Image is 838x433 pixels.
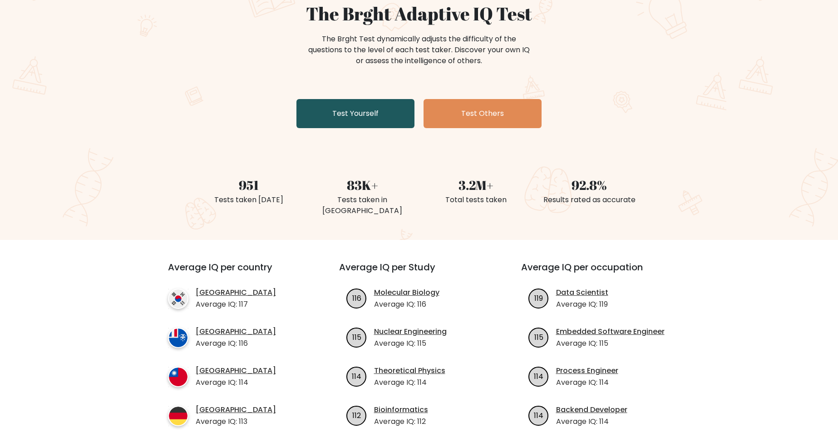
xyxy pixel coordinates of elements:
[538,194,641,205] div: Results rated as accurate
[521,262,681,284] h3: Average IQ per occupation
[556,287,608,298] a: Data Scientist
[168,406,188,426] img: country
[196,404,276,415] a: [GEOGRAPHIC_DATA]
[352,293,361,303] text: 116
[352,332,361,342] text: 115
[556,404,627,415] a: Backend Developer
[374,287,439,298] a: Molecular Biology
[168,262,306,284] h3: Average IQ per country
[374,365,445,376] a: Theoretical Physics
[374,299,439,310] p: Average IQ: 116
[296,99,414,128] a: Test Yourself
[168,328,188,348] img: country
[311,194,414,216] div: Tests taken in [GEOGRAPHIC_DATA]
[196,365,276,376] a: [GEOGRAPHIC_DATA]
[197,194,300,205] div: Tests taken [DATE]
[556,416,627,427] p: Average IQ: 114
[352,410,361,420] text: 112
[424,175,527,194] div: 3.2M+
[556,377,618,388] p: Average IQ: 114
[196,416,276,427] p: Average IQ: 113
[374,326,447,337] a: Nuclear Engineering
[196,299,276,310] p: Average IQ: 117
[311,175,414,194] div: 83K+
[534,410,543,420] text: 114
[306,34,532,66] div: The Brght Test dynamically adjusts the difficulty of the questions to the level of each test take...
[374,377,445,388] p: Average IQ: 114
[168,289,188,309] img: country
[196,326,276,337] a: [GEOGRAPHIC_DATA]
[196,338,276,349] p: Average IQ: 116
[424,194,527,205] div: Total tests taken
[556,299,608,310] p: Average IQ: 119
[196,377,276,388] p: Average IQ: 114
[352,371,361,381] text: 114
[424,99,542,128] a: Test Others
[374,338,447,349] p: Average IQ: 115
[534,293,543,303] text: 119
[374,404,428,415] a: Bioinformatics
[534,332,543,342] text: 115
[197,175,300,194] div: 951
[556,365,618,376] a: Process Engineer
[556,338,665,349] p: Average IQ: 115
[168,367,188,387] img: country
[534,371,543,381] text: 114
[556,326,665,337] a: Embedded Software Engineer
[374,416,428,427] p: Average IQ: 112
[538,175,641,194] div: 92.8%
[196,287,276,298] a: [GEOGRAPHIC_DATA]
[197,3,641,25] h1: The Brght Adaptive IQ Test
[339,262,499,284] h3: Average IQ per Study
